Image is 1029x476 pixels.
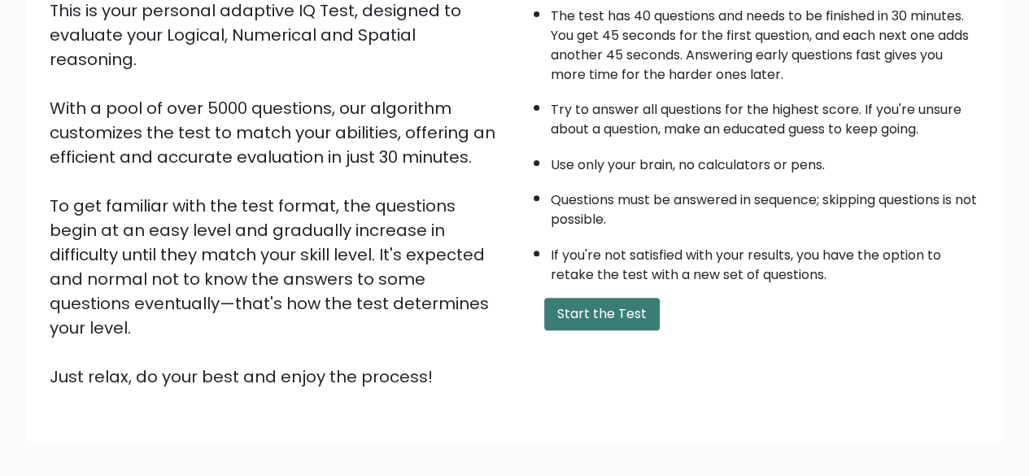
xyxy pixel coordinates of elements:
[551,147,980,175] li: Use only your brain, no calculators or pens.
[551,182,980,229] li: Questions must be answered in sequence; skipping questions is not possible.
[551,238,980,285] li: If you're not satisfied with your results, you have the option to retake the test with a new set ...
[551,92,980,139] li: Try to answer all questions for the highest score. If you're unsure about a question, make an edu...
[544,298,660,330] button: Start the Test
